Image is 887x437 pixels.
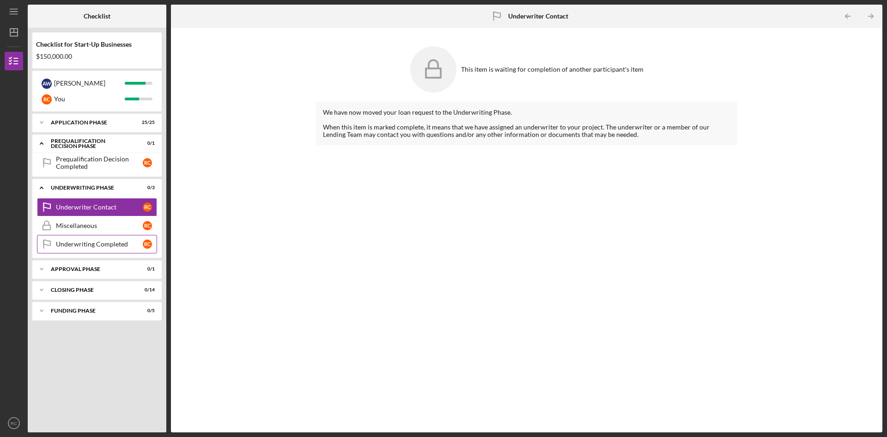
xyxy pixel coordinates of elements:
div: Funding Phase [51,308,132,314]
div: Checklist for Start-Up Businesses [36,41,158,48]
div: [PERSON_NAME] [54,75,125,91]
div: A W [42,79,52,89]
div: Underwriting Phase [51,185,132,191]
div: When this item is marked complete, it means that we have assigned an underwriter to your project.... [323,123,730,138]
div: Prequalification Decision Phase [51,138,132,149]
a: MiscellaneousRC [37,216,157,235]
b: Underwriter Contact [508,12,568,20]
div: 0 / 14 [138,287,155,293]
div: R C [42,94,52,105]
a: Underwriting CompletedRC [37,235,157,253]
a: Prequalification Decision CompletedRC [37,154,157,172]
div: 25 / 25 [138,120,155,125]
div: Miscellaneous [56,222,143,229]
div: Application Phase [51,120,132,125]
text: RC [11,421,17,426]
div: We have now moved your loan request to the Underwriting Phase. [323,109,730,116]
div: $150,000.00 [36,53,158,60]
div: You [54,91,125,107]
div: R C [143,203,152,212]
div: Closing Phase [51,287,132,293]
div: R C [143,158,152,167]
div: R C [143,240,152,249]
div: 0 / 5 [138,308,155,314]
div: Underwriter Contact [56,203,143,211]
div: R C [143,221,152,230]
div: 0 / 1 [138,141,155,146]
a: Underwriter ContactRC [37,198,157,216]
div: 0 / 3 [138,185,155,191]
div: 0 / 1 [138,266,155,272]
div: This item is waiting for completion of another participant's item [461,66,644,73]
div: Underwriting Completed [56,240,143,248]
b: Checklist [84,12,110,20]
div: Prequalification Decision Completed [56,155,143,170]
div: Approval Phase [51,266,132,272]
button: RC [5,414,23,432]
